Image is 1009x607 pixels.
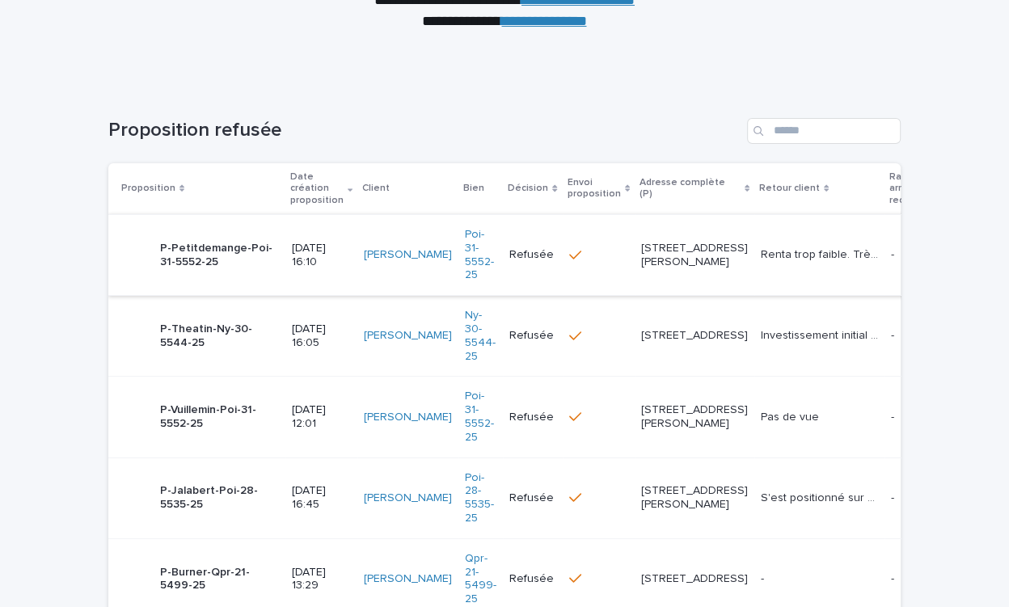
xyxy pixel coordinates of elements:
[465,552,496,606] a: Qpr-21-5499-25
[891,326,897,343] p: -
[292,566,351,593] p: [DATE] 13:29
[108,119,741,142] h1: Proposition refusée
[465,471,496,525] a: Poi-28-5535-25
[891,569,897,586] p: -
[508,179,548,197] p: Décision
[640,174,741,204] p: Adresse complète (P)
[761,488,881,505] p: S'est positionné sur un bien mbh
[364,411,452,424] a: [PERSON_NAME]
[641,484,748,512] p: [STREET_ADDRESS][PERSON_NAME]
[509,572,555,586] p: Refusée
[761,326,881,343] p: Investissement initial trop important pour un effet de levier plus bas que les autres propositions
[364,248,452,262] a: [PERSON_NAME]
[761,245,881,262] p: Renta trop faible. Très loin de permettre auto financement Coût relatif des travaux et ameublemen...
[759,179,820,197] p: Retour client
[641,242,748,269] p: [STREET_ADDRESS][PERSON_NAME]
[292,242,351,269] p: [DATE] 16:10
[364,491,452,505] a: [PERSON_NAME]
[290,168,344,209] p: Date création proposition
[160,242,279,269] p: P-Petitdemange-Poi-31-5552-25
[465,390,496,444] a: Poi-31-5552-25
[509,491,555,505] p: Refusée
[509,329,555,343] p: Refusée
[747,118,901,144] input: Search
[889,168,941,209] p: Raison arrêt recherches
[568,174,621,204] p: Envoi proposition
[463,179,484,197] p: Bien
[641,403,748,431] p: [STREET_ADDRESS][PERSON_NAME]
[160,322,279,350] p: P-Theatin-Ny-30-5544-25
[160,566,279,593] p: P-Burner-Qpr-21-5499-25
[121,179,175,197] p: Proposition
[891,245,897,262] p: -
[364,572,452,586] a: [PERSON_NAME]
[641,572,748,586] p: [STREET_ADDRESS]
[761,407,822,424] p: Pas de vue
[465,309,496,363] a: Ny-30-5544-25
[160,403,279,431] p: P-Vuillemin-Poi-31-5552-25
[465,228,496,282] a: Poi-31-5552-25
[761,569,767,586] p: -
[509,411,555,424] p: Refusée
[292,403,351,431] p: [DATE] 12:01
[292,322,351,350] p: [DATE] 16:05
[160,484,279,512] p: P-Jalabert-Poi-28-5535-25
[292,484,351,512] p: [DATE] 16:45
[362,179,390,197] p: Client
[891,488,897,505] p: -
[509,248,555,262] p: Refusée
[891,407,897,424] p: -
[364,329,452,343] a: [PERSON_NAME]
[641,329,748,343] p: [STREET_ADDRESS]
